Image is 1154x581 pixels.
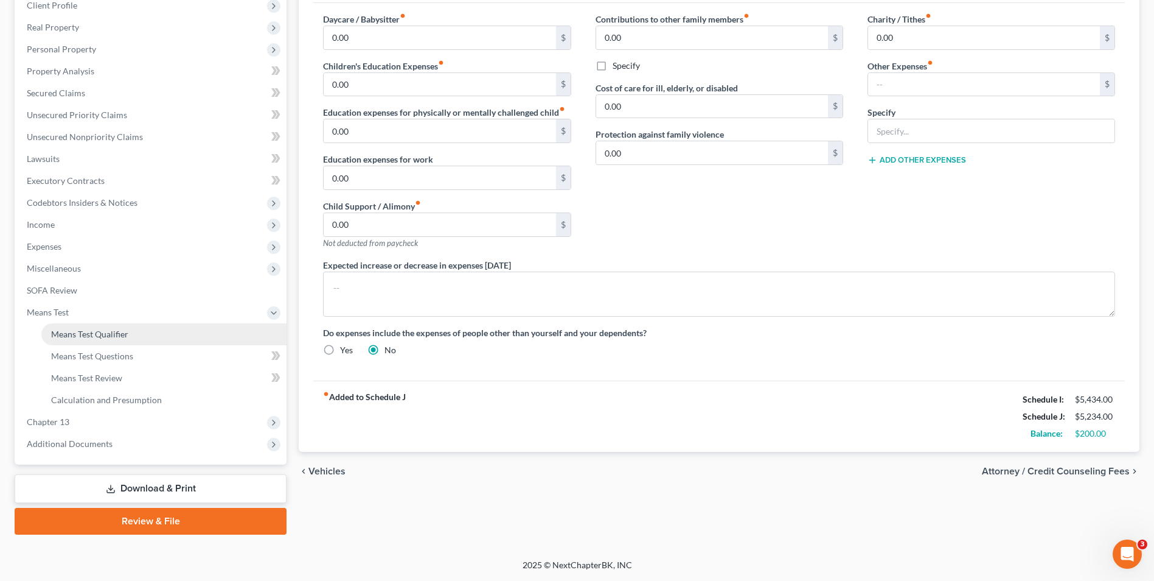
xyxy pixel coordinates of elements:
input: -- [324,166,555,189]
input: -- [324,26,555,49]
span: Real Property [27,22,79,32]
button: Attorney / Credit Counseling Fees chevron_right [982,467,1139,476]
i: fiber_manual_record [323,391,329,397]
div: $ [828,141,843,164]
div: $ [828,95,843,118]
div: $ [1100,26,1114,49]
span: 3 [1138,540,1147,549]
span: Property Analysis [27,66,94,76]
div: $ [828,26,843,49]
input: -- [868,73,1100,96]
a: Means Test Questions [41,345,287,367]
div: $ [556,166,571,189]
span: Personal Property [27,44,96,54]
span: Means Test Qualifier [51,329,128,339]
strong: Added to Schedule J [323,391,406,442]
span: Lawsuits [27,153,60,164]
div: $ [1100,73,1114,96]
input: -- [324,213,555,236]
span: Not deducted from paycheck [323,238,418,248]
div: $ [556,26,571,49]
strong: Schedule I: [1023,394,1064,404]
span: Miscellaneous [27,263,81,273]
span: Calculation and Presumption [51,395,162,405]
label: Cost of care for ill, elderly, or disabled [596,82,738,94]
button: chevron_left Vehicles [299,467,346,476]
a: Means Test Review [41,367,287,389]
strong: Schedule J: [1023,411,1065,421]
label: Children's Education Expenses [323,60,444,72]
span: Income [27,219,55,230]
span: Means Test [27,307,69,317]
i: fiber_manual_record [400,13,406,19]
i: fiber_manual_record [559,106,565,112]
span: Unsecured Nonpriority Claims [27,132,143,142]
i: fiber_manual_record [438,60,444,66]
span: Secured Claims [27,88,85,98]
label: Do expenses include the expenses of people other than yourself and your dependents? [323,326,1115,339]
a: Review & File [15,508,287,535]
input: -- [596,95,828,118]
a: Secured Claims [17,82,287,104]
a: Unsecured Priority Claims [17,104,287,126]
i: fiber_manual_record [415,200,421,206]
input: Specify... [868,119,1114,143]
span: Codebtors Insiders & Notices [27,197,137,208]
span: Means Test Questions [51,351,133,361]
div: $ [556,119,571,143]
div: $5,434.00 [1075,393,1115,406]
strong: Balance: [1031,428,1063,438]
span: Unsecured Priority Claims [27,110,127,120]
label: Daycare / Babysitter [323,13,406,26]
label: Expected increase or decrease in expenses [DATE] [323,259,511,272]
label: Protection against family violence [596,128,724,141]
div: $ [556,73,571,96]
div: 2025 © NextChapterBK, INC [231,559,924,581]
label: Specify [867,106,895,119]
input: -- [596,141,828,164]
a: Lawsuits [17,148,287,170]
label: Child Support / Alimony [323,200,421,213]
label: No [384,344,396,356]
a: Property Analysis [17,60,287,82]
a: Executory Contracts [17,170,287,192]
label: Charity / Tithes [867,13,931,26]
a: Unsecured Nonpriority Claims [17,126,287,148]
i: fiber_manual_record [927,60,933,66]
label: Education expenses for physically or mentally challenged child [323,106,565,119]
span: Means Test Review [51,373,122,383]
span: Additional Documents [27,438,113,449]
label: Specify [613,60,640,72]
span: Executory Contracts [27,175,105,186]
input: -- [868,26,1100,49]
i: chevron_left [299,467,308,476]
span: Chapter 13 [27,417,69,427]
input: -- [596,26,828,49]
a: Calculation and Presumption [41,389,287,411]
label: Yes [340,344,353,356]
span: Attorney / Credit Counseling Fees [982,467,1130,476]
span: SOFA Review [27,285,77,295]
input: -- [324,119,555,143]
div: $5,234.00 [1075,410,1115,423]
a: Means Test Qualifier [41,323,287,345]
a: Download & Print [15,474,287,503]
label: Other Expenses [867,60,933,72]
i: fiber_manual_record [743,13,749,19]
label: Education expenses for work [323,153,433,166]
i: fiber_manual_record [925,13,931,19]
button: Add Other Expenses [867,155,966,165]
iframe: Intercom live chat [1113,540,1142,569]
input: -- [324,73,555,96]
div: $ [556,213,571,236]
i: chevron_right [1130,467,1139,476]
span: Expenses [27,241,61,252]
a: SOFA Review [17,280,287,301]
span: Vehicles [308,467,346,476]
div: $200.00 [1075,428,1115,440]
label: Contributions to other family members [596,13,749,26]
